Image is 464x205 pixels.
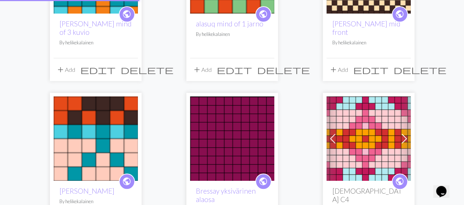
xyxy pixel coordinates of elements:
[395,7,404,22] i: public
[395,176,404,187] span: public
[259,8,268,20] span: public
[121,65,173,75] span: delete
[257,65,310,75] span: delete
[59,19,132,36] a: [PERSON_NAME] mind of 3 kuvio
[351,63,391,77] button: Edit
[332,19,401,36] a: [PERSON_NAME] mid front
[395,174,404,189] i: public
[59,198,132,205] p: By helikekalainen
[255,173,271,190] a: public
[332,39,405,46] p: By helikekalainen
[255,6,271,22] a: public
[391,63,449,77] button: Delete
[193,65,201,75] span: add
[122,8,131,20] span: public
[119,6,135,22] a: public
[196,187,256,204] a: Bressay yksivärinen alaosa
[80,65,116,74] i: Edit
[326,63,351,77] button: Add
[190,63,214,77] button: Add
[56,65,65,75] span: add
[190,134,274,141] a: Bressay yksivärinen alaosa
[54,96,138,181] img: alasuq Jarno
[433,176,457,198] iframe: chat widget
[353,65,388,74] i: Edit
[122,7,131,22] i: public
[196,31,268,38] p: By helikekalainen
[217,65,252,74] i: Edit
[119,173,135,190] a: public
[326,134,411,141] a: Bressay C4
[259,174,268,189] i: public
[353,65,388,75] span: edit
[259,7,268,22] i: public
[394,65,446,75] span: delete
[122,174,131,189] i: public
[54,63,78,77] button: Add
[392,6,408,22] a: public
[122,176,131,187] span: public
[326,96,411,181] img: Bressay C4
[54,134,138,141] a: alasuq Jarno
[59,187,114,195] a: [PERSON_NAME]
[259,176,268,187] span: public
[329,65,338,75] span: add
[196,19,263,28] a: alasuq mind of 1 jarno
[217,65,252,75] span: edit
[190,96,274,181] img: Bressay yksivärinen alaosa
[332,187,405,204] h2: [DEMOGRAPHIC_DATA] C4
[59,39,132,46] p: By helikekalainen
[80,65,116,75] span: edit
[118,63,176,77] button: Delete
[78,63,118,77] button: Edit
[392,173,408,190] a: public
[395,8,404,20] span: public
[255,63,313,77] button: Delete
[214,63,255,77] button: Edit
